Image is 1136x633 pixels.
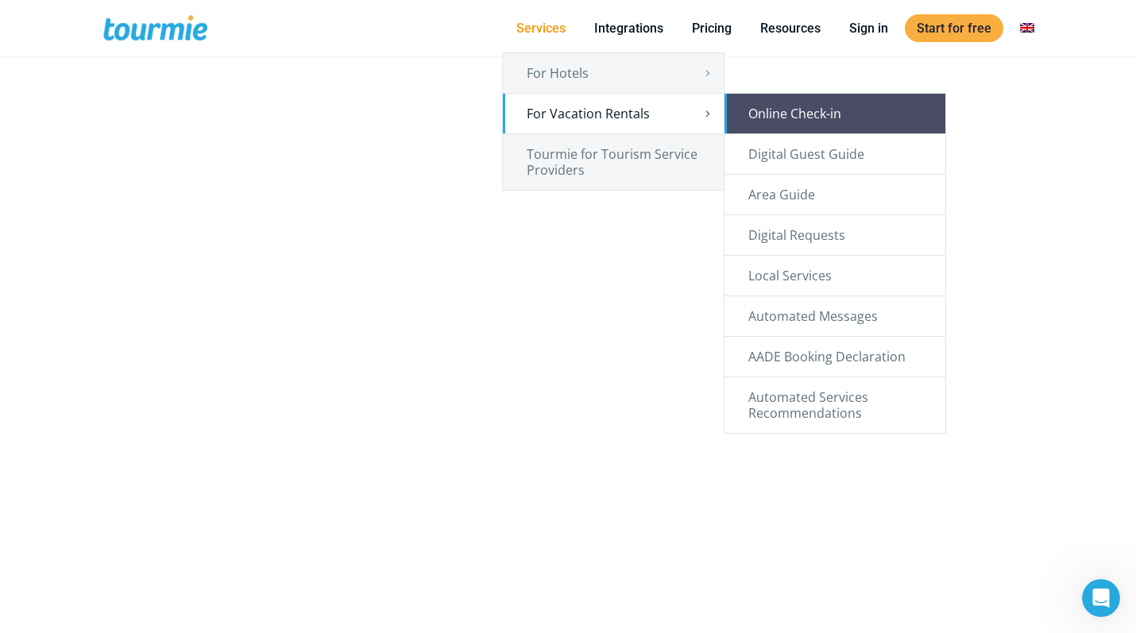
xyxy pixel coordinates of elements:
a: Tourmie for Tourism Service Providers [503,134,724,190]
a: For Vacation Rentals [503,94,724,133]
a: Resources [748,18,833,38]
a: Sign in [837,18,900,38]
a: Automated Services Recommendations [724,377,945,433]
a: Automated Messages [724,296,945,336]
a: Digital Requests [724,215,945,255]
a: Pricing [680,18,744,38]
a: Local Services [724,256,945,295]
a: Integrations [582,18,675,38]
a: Start for free [905,14,1003,42]
a: AADE Booking Declaration [724,337,945,376]
a: Area Guide [724,175,945,214]
a: Services [504,18,578,38]
a: Online Check-in [724,94,945,133]
a: Digital Guest Guide [724,134,945,174]
iframe: Intercom live chat [1082,579,1120,617]
a: For Hotels [503,53,724,93]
